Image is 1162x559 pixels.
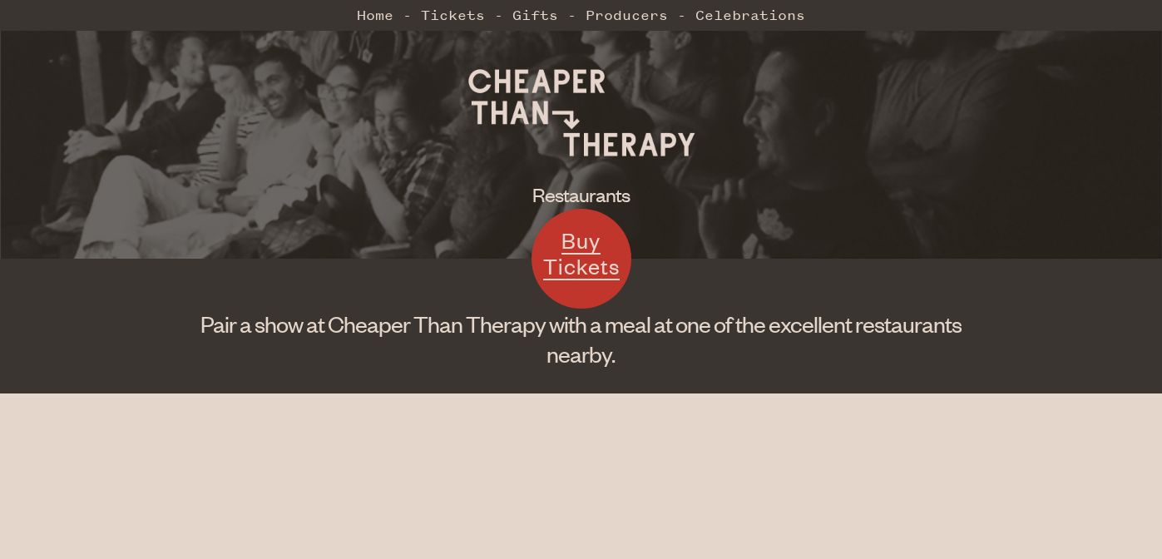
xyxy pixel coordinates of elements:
a: Buy Tickets [532,209,631,309]
h1: Pair a show at Cheaper Than Therapy with a meal at one of the excellent restaurants nearby. [175,309,988,369]
span: Buy Tickets [543,226,620,280]
img: Cheaper Than Therapy [457,50,706,175]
